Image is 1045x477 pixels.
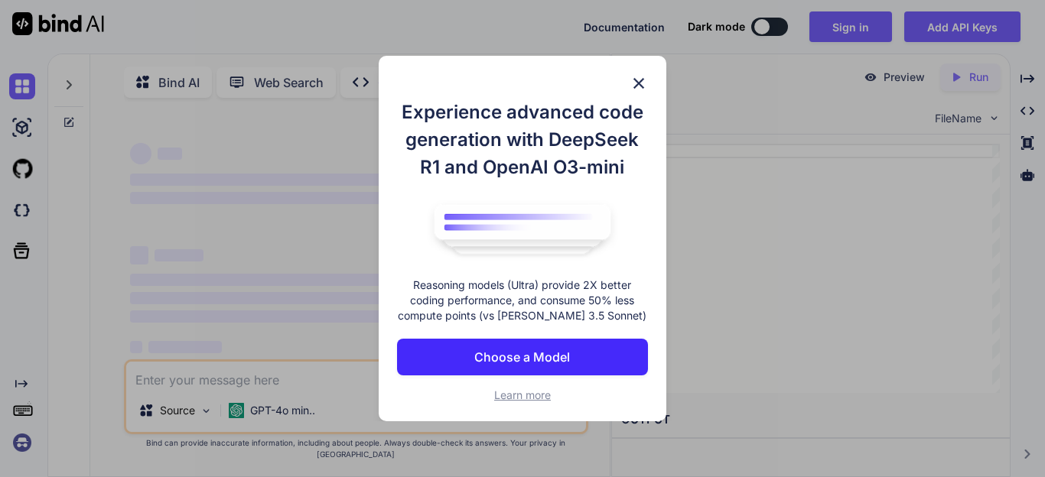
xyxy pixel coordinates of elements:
[397,99,648,181] h1: Experience advanced code generation with DeepSeek R1 and OpenAI O3-mini
[630,74,648,92] img: close
[397,277,648,323] p: Reasoning models (Ultra) provide 2X better coding performance, and consume 50% less compute point...
[494,388,551,401] span: Learn more
[397,339,648,375] button: Choose a Model
[474,348,570,366] p: Choose a Model
[423,196,622,262] img: bind logo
